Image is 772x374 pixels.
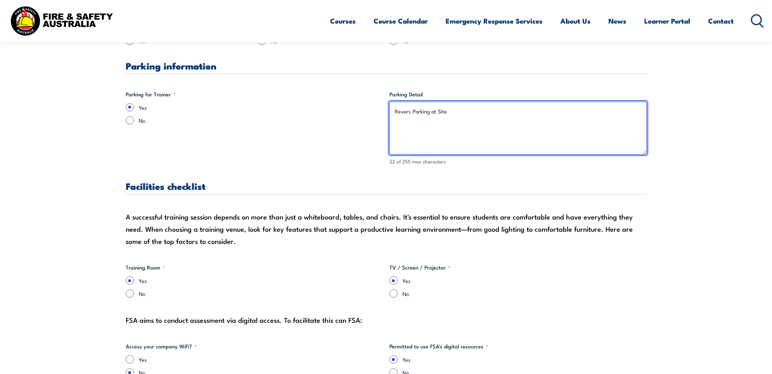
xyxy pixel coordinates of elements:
[389,342,488,350] legend: Permitted to use FSA's digital resources
[560,10,590,32] a: About Us
[139,355,383,363] label: Yes
[644,10,690,32] a: Learner Portal
[126,181,647,191] h3: Facilities checklist
[608,10,626,32] a: News
[374,10,428,32] a: Course Calendar
[389,263,450,272] legend: TV / Screen / Projector
[389,90,647,98] label: Parking Detail
[402,276,647,285] label: Yes
[446,10,542,32] a: Emergency Response Services
[126,314,647,326] div: FSA aims to conduct assessment via digital access. To facilitate this can FSA:
[126,263,165,272] legend: Training Room
[126,61,647,70] h3: Parking information
[139,116,383,124] label: No
[126,211,647,247] div: A successful training session depends on more than just a whiteboard, tables, and chairs. It's es...
[330,10,356,32] a: Courses
[139,289,383,298] label: No
[402,355,647,363] label: Yes
[139,103,383,111] label: Yes
[402,289,647,298] label: No
[139,276,383,285] label: Yes
[126,90,175,98] legend: Parking for Trainer
[708,10,734,32] a: Contact
[126,342,197,350] legend: Access your company WiFi?
[389,158,647,165] div: 22 of 255 max characters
